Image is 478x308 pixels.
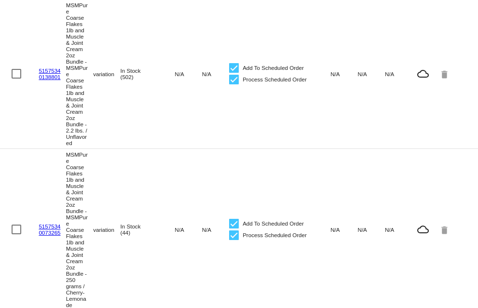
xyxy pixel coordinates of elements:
span: Add To Scheduled Order [243,218,304,229]
mat-icon: delete [439,222,451,237]
mat-cell: N/A [358,68,385,80]
mat-icon: cloud_queue [412,68,434,80]
a: 51575340073265 [39,223,60,236]
mat-cell: N/A [202,224,229,235]
mat-cell: N/A [358,224,385,235]
span: Process Scheduled Order [243,74,307,85]
mat-icon: delete [439,67,451,81]
mat-cell: N/A [330,68,357,80]
mat-cell: N/A [175,224,202,235]
mat-cell: N/A [330,224,357,235]
mat-cell: variation [93,68,120,80]
mat-cell: N/A [385,224,412,235]
mat-cell: In Stock (44) [121,221,148,238]
mat-cell: In Stock (502) [121,65,148,82]
span: Process Scheduled Order [243,229,307,241]
mat-icon: cloud_queue [412,224,434,235]
mat-cell: N/A [385,68,412,80]
span: Add To Scheduled Order [243,62,304,74]
mat-cell: N/A [202,68,229,80]
a: 51575340138801 [39,67,60,80]
mat-cell: N/A [175,68,202,80]
mat-cell: variation [93,224,120,235]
